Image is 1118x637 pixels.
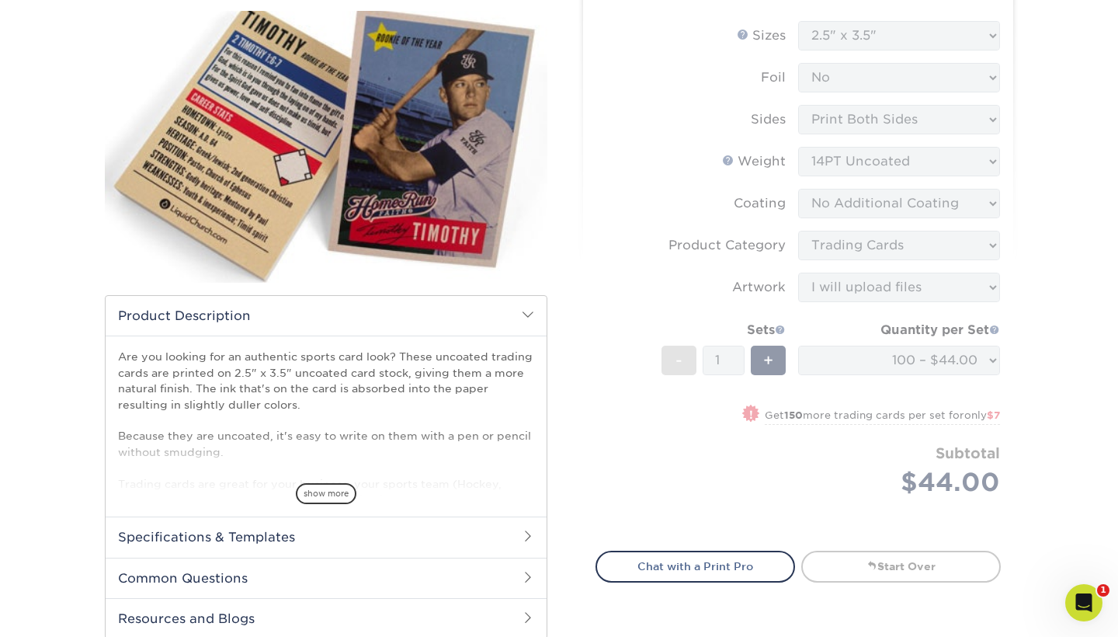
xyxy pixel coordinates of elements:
[106,296,547,336] h2: Product Description
[595,551,795,582] a: Chat with a Print Pro
[106,517,547,557] h2: Specifications & Templates
[106,558,547,598] h2: Common Questions
[1097,584,1109,597] span: 1
[1065,584,1102,621] iframe: Intercom live chat
[296,483,356,504] span: show more
[118,349,534,523] p: Are you looking for an authentic sports card look? These uncoated trading cards are printed on 2....
[801,551,1001,582] a: Start Over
